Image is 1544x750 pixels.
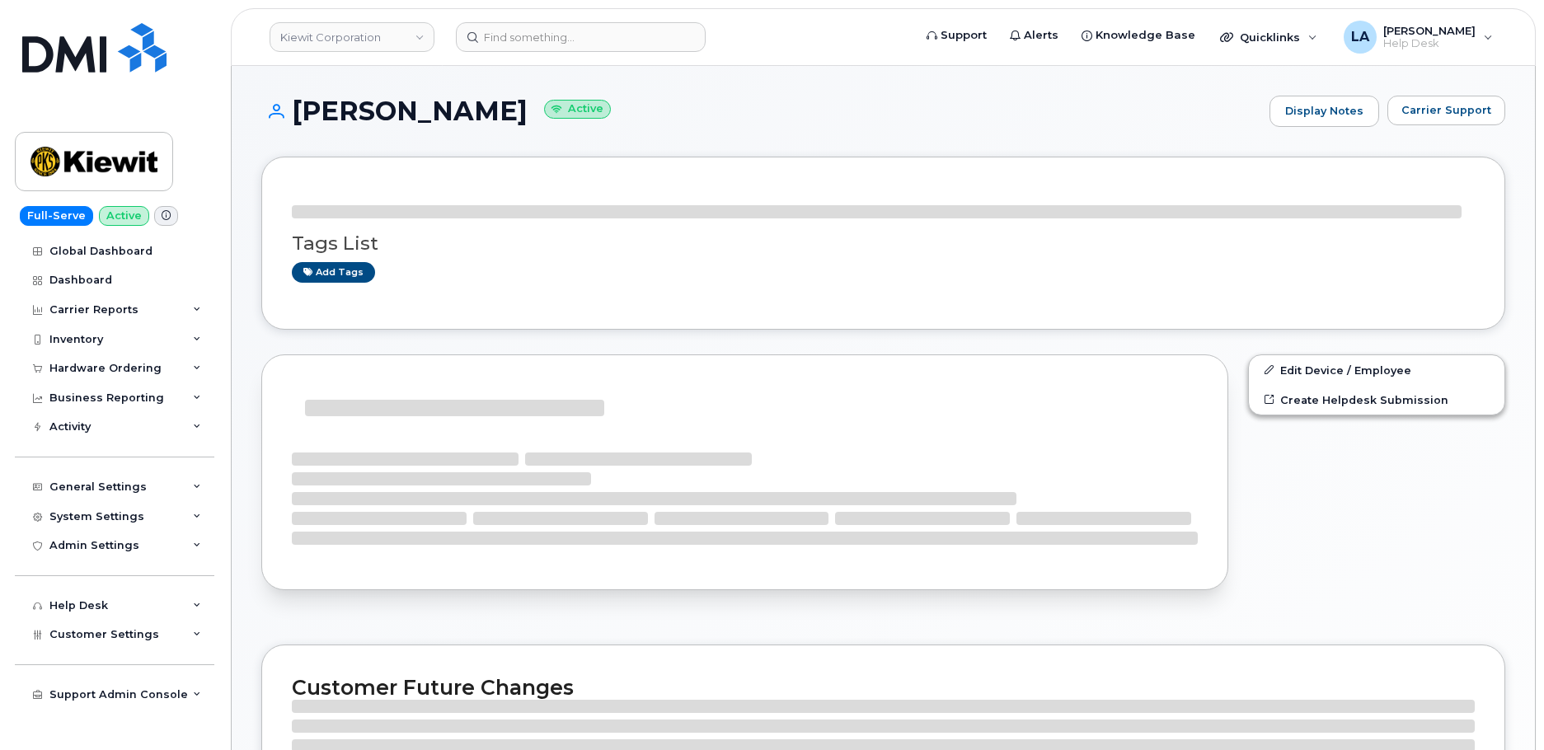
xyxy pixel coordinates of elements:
[292,262,375,283] a: Add tags
[1249,355,1504,385] a: Edit Device / Employee
[1249,385,1504,415] a: Create Helpdesk Submission
[261,96,1261,125] h1: [PERSON_NAME]
[292,233,1475,254] h3: Tags List
[544,100,611,119] small: Active
[1387,96,1505,125] button: Carrier Support
[1401,102,1491,118] span: Carrier Support
[1269,96,1379,127] a: Display Notes
[292,675,1475,700] h2: Customer Future Changes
